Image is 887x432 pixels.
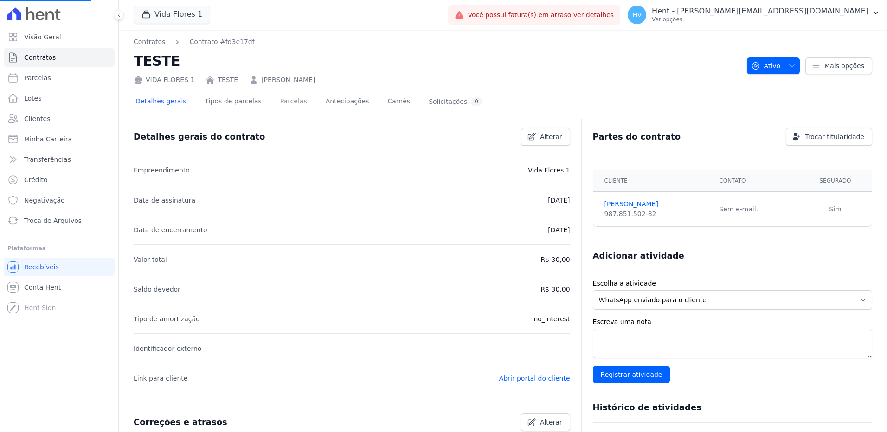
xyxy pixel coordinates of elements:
a: Tipos de parcelas [203,90,264,114]
a: Visão Geral [4,28,115,46]
span: Negativação [24,196,65,205]
span: Contratos [24,53,56,62]
h3: Histórico de atividades [593,402,701,413]
a: Ver detalhes [573,11,614,19]
span: Hv [633,12,642,18]
a: Contratos [134,37,165,47]
nav: Breadcrumb [134,37,739,47]
input: Registrar atividade [593,366,670,383]
span: Alterar [540,132,562,141]
div: 0 [471,97,482,106]
a: Crédito [4,171,115,189]
a: Minha Carteira [4,130,115,148]
a: Conta Hent [4,278,115,297]
p: Empreendimento [134,165,190,176]
th: Contato [713,170,799,192]
p: Hent - [PERSON_NAME][EMAIL_ADDRESS][DOMAIN_NAME] [652,6,868,16]
p: no_interest [533,313,570,324]
a: Solicitações0 [427,90,484,114]
a: [PERSON_NAME] [604,199,708,209]
div: VIDA FLORES 1 [134,75,194,85]
a: [PERSON_NAME] [261,75,315,85]
a: Alterar [521,413,570,431]
p: Link para cliente [134,373,187,384]
span: Clientes [24,114,50,123]
p: R$ 30,00 [540,254,570,265]
p: [DATE] [548,224,570,235]
span: Lotes [24,94,42,103]
button: Hv Hent - [PERSON_NAME][EMAIL_ADDRESS][DOMAIN_NAME] Ver opções [620,2,887,28]
a: Mais opções [805,57,872,74]
button: Vida Flores 1 [134,6,210,23]
p: [DATE] [548,195,570,206]
th: Segurado [799,170,872,192]
td: Sem e-mail. [713,192,799,227]
span: Troca de Arquivos [24,216,82,225]
span: Transferências [24,155,71,164]
span: Recebíveis [24,262,59,272]
span: Ativo [751,57,781,74]
button: Ativo [747,57,800,74]
a: Troca de Arquivos [4,211,115,230]
td: Sim [799,192,872,227]
span: Crédito [24,175,48,184]
p: Ver opções [652,16,868,23]
a: Contrato #fd3e17df [189,37,254,47]
p: Vida Flores 1 [528,165,570,176]
a: Negativação [4,191,115,210]
a: Alterar [521,128,570,146]
div: Solicitações [429,97,482,106]
span: Minha Carteira [24,134,72,144]
span: Alterar [540,418,562,427]
p: Identificador externo [134,343,201,354]
a: Parcelas [278,90,309,114]
a: Abrir portal do cliente [499,375,570,382]
h3: Adicionar atividade [593,250,684,261]
p: Tipo de amortização [134,313,200,324]
a: Transferências [4,150,115,169]
div: 987.851.502-82 [604,209,708,219]
th: Cliente [593,170,714,192]
a: Detalhes gerais [134,90,188,114]
h2: TESTE [134,51,739,71]
div: Plataformas [7,243,111,254]
a: Trocar titularidade [786,128,872,146]
a: Contratos [4,48,115,67]
a: Recebíveis [4,258,115,276]
h3: Correções e atrasos [134,417,227,428]
nav: Breadcrumb [134,37,255,47]
a: TESTE [218,75,238,85]
p: Saldo devedor [134,284,180,295]
a: Antecipações [324,90,371,114]
label: Escolha a atividade [593,279,872,288]
span: Conta Hent [24,283,61,292]
span: Você possui fatura(s) em atraso. [468,10,614,20]
label: Escreva uma nota [593,317,872,327]
a: Lotes [4,89,115,108]
p: Data de assinatura [134,195,195,206]
span: Mais opções [824,61,864,70]
h3: Detalhes gerais do contrato [134,131,265,142]
a: Parcelas [4,69,115,87]
span: Trocar titularidade [805,132,864,141]
p: Data de encerramento [134,224,207,235]
span: Parcelas [24,73,51,83]
p: Valor total [134,254,167,265]
p: R$ 30,00 [540,284,570,295]
a: Clientes [4,109,115,128]
span: Visão Geral [24,32,61,42]
h3: Partes do contrato [593,131,681,142]
a: Carnês [386,90,412,114]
